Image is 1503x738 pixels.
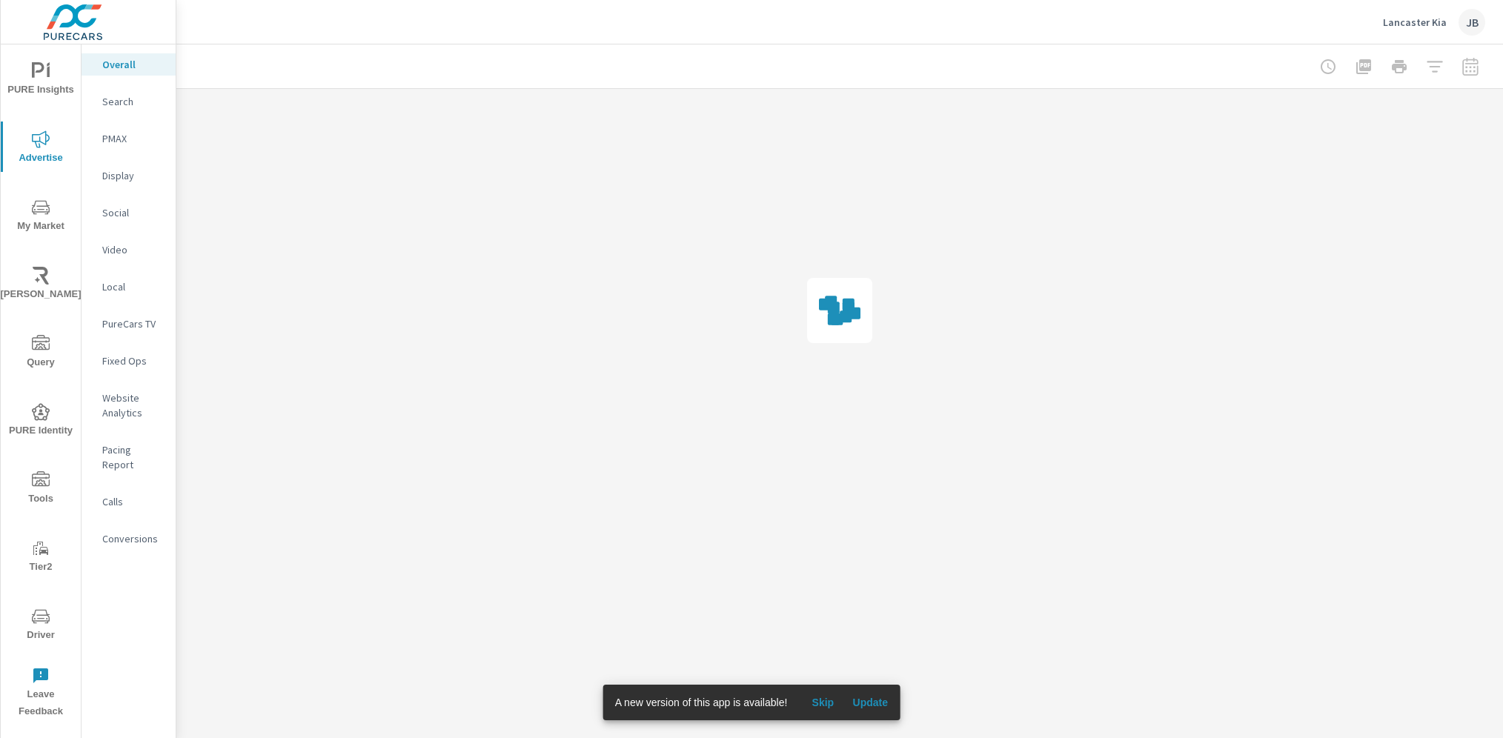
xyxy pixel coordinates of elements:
p: Website Analytics [102,390,164,420]
div: Video [82,239,176,261]
span: Tools [5,471,76,508]
p: Conversions [102,531,164,546]
span: My Market [5,199,76,235]
span: Advertise [5,130,76,167]
div: Display [82,164,176,187]
div: Pacing Report [82,439,176,476]
span: Update [852,696,888,709]
p: Display [102,168,164,183]
p: Social [102,205,164,220]
p: PMAX [102,131,164,146]
button: Skip [799,691,846,714]
div: Website Analytics [82,387,176,424]
div: JB [1459,9,1485,36]
div: Conversions [82,528,176,550]
div: Fixed Ops [82,350,176,372]
span: PURE Identity [5,403,76,439]
p: Local [102,279,164,294]
div: Social [82,202,176,224]
p: Calls [102,494,164,509]
div: PMAX [82,127,176,150]
span: Tier2 [5,539,76,576]
p: Pacing Report [102,442,164,472]
p: PureCars TV [102,316,164,331]
span: Skip [805,696,840,709]
p: Search [102,94,164,109]
p: Fixed Ops [102,353,164,368]
div: Overall [82,53,176,76]
div: Search [82,90,176,113]
div: Local [82,276,176,298]
span: [PERSON_NAME] [5,267,76,303]
p: Overall [102,57,164,72]
span: PURE Insights [5,62,76,99]
div: nav menu [1,44,81,726]
p: Lancaster Kia [1383,16,1447,29]
span: A new version of this app is available! [615,697,788,708]
span: Driver [5,608,76,644]
span: Leave Feedback [5,667,76,720]
button: Update [846,691,894,714]
div: PureCars TV [82,313,176,335]
span: Query [5,335,76,371]
p: Video [102,242,164,257]
div: Calls [82,491,176,513]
